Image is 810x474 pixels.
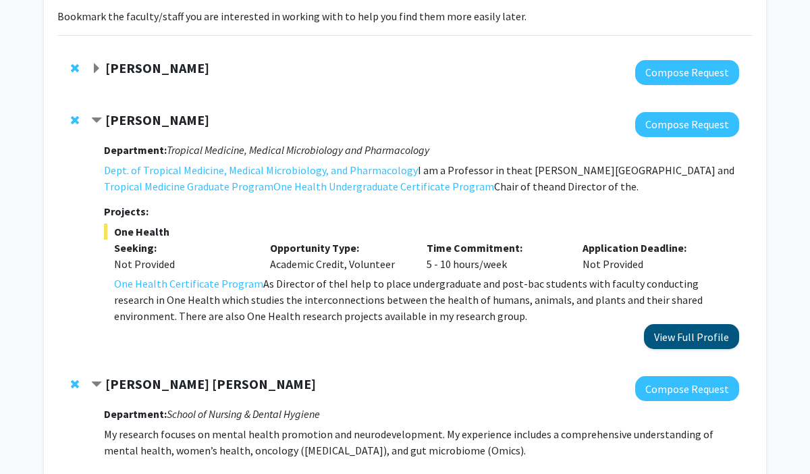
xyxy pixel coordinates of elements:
[71,379,79,390] span: Remove Samia Valeria Ozorio Dutra from bookmarks
[104,407,167,421] strong: Department:
[114,240,250,256] p: Seeking:
[167,143,429,157] i: Tropical Medicine, Medical Microbiology and Pharmacology
[105,59,209,76] strong: [PERSON_NAME]
[104,205,148,218] strong: Projects:
[57,8,753,24] p: Bookmark the faculty/staff you are interested in working with to help you find them more easily l...
[91,63,102,74] span: Expand Tyler Ray Bookmark
[105,111,209,128] strong: [PERSON_NAME]
[91,379,102,390] span: Contract Samia Valeria Ozorio Dutra Bookmark
[104,162,739,194] p: I am a Professor in the at [PERSON_NAME][GEOGRAPHIC_DATA] and Chair of the and Director of the .
[104,178,273,194] a: Tropical Medicine Graduate Program
[635,112,739,137] button: Compose Request to Sandra Chang
[104,426,739,458] p: My research focuses on mental health promotion and neurodevelopment. My experience includes a com...
[104,162,418,178] a: Dept. of Tropical Medicine, Medical Microbiology, and Pharmacology
[91,115,102,126] span: Contract Sandra Chang Bookmark
[104,143,167,157] strong: Department:
[635,376,739,401] button: Compose Request to Samia Valeria Ozorio Dutra
[644,324,739,349] button: View Full Profile
[572,240,729,272] div: Not Provided
[635,60,739,85] button: Compose Request to Tyler Ray
[270,240,406,256] p: Opportunity Type:
[105,375,316,392] strong: [PERSON_NAME] [PERSON_NAME]
[583,240,719,256] p: Application Deadline:
[114,256,250,272] div: Not Provided
[427,240,563,256] p: Time Commitment:
[10,413,57,464] iframe: Chat
[260,240,416,272] div: Academic Credit, Volunteer
[416,240,573,272] div: 5 - 10 hours/week
[104,223,739,240] span: One Health
[273,178,494,194] a: One Health Undergraduate Certificate Program
[114,275,739,324] p: As Director of the I help to place undergraduate and post-bac students with faculty conducting re...
[114,275,263,292] a: One Health Certificate Program
[71,63,79,74] span: Remove Tyler Ray from bookmarks
[167,407,320,421] i: School of Nursing & Dental Hygiene
[71,115,79,126] span: Remove Sandra Chang from bookmarks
